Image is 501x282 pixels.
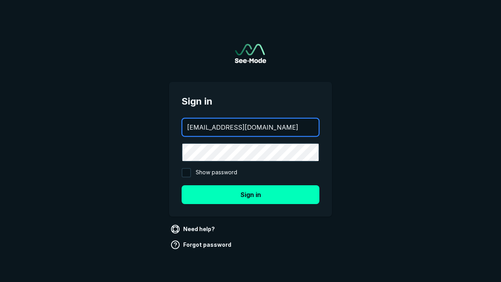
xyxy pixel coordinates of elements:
[235,44,266,63] img: See-Mode Logo
[235,44,266,63] a: Go to sign in
[196,168,237,177] span: Show password
[182,94,319,108] span: Sign in
[169,223,218,235] a: Need help?
[169,239,234,251] a: Forgot password
[182,119,319,136] input: your@email.com
[182,185,319,204] button: Sign in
